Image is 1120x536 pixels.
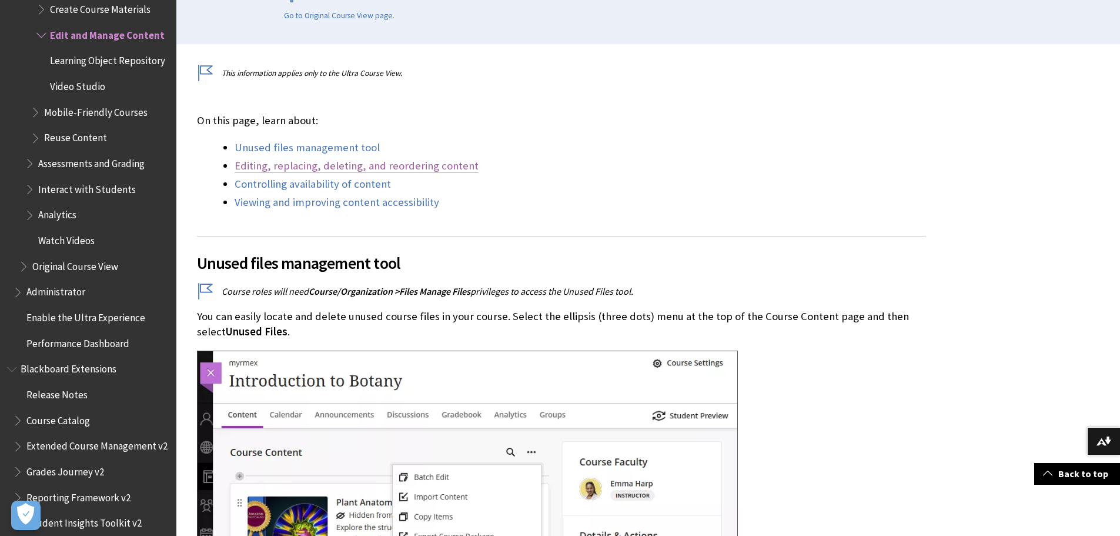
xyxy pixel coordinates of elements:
[235,195,439,209] a: Viewing and improving content accessibility
[235,159,479,173] a: Editing, replacing, deleting, and reordering content
[26,334,129,349] span: Performance Dashboard
[11,501,41,530] button: Open Preferences
[26,385,88,401] span: Release Notes
[38,179,136,195] span: Interact with Students
[309,285,470,297] span: Course/Organization >Files Manage Files
[197,285,926,298] p: Course roles will need privileges to access the Unused Files tool.
[44,102,148,118] span: Mobile-Friendly Courses
[26,514,142,530] span: Student Insights Toolkit v2
[38,205,76,221] span: Analytics
[1034,463,1120,485] a: Back to top
[38,231,95,247] span: Watch Videos
[197,309,926,339] p: You can easily locate and delete unused course files in your course. Select the ellipsis (three d...
[50,51,165,67] span: Learning Object Repository
[26,308,145,324] span: Enable the Ultra Experience
[226,325,287,338] span: Unused Files
[26,437,168,452] span: Extended Course Management v2
[235,177,391,191] a: Controlling availability of content
[197,113,926,128] p: On this page, learn about:
[44,128,107,144] span: Reuse Content
[26,282,85,298] span: Administrator
[32,257,118,272] span: Original Course View
[284,11,394,21] a: Go to Original Course View page.
[26,462,104,478] span: Grades Journey v2
[197,68,926,79] p: This information applies only to the Ultra Course View.
[38,154,145,169] span: Assessments and Grading
[50,76,105,92] span: Video Studio
[235,141,380,155] a: Unused files management tool
[26,411,90,427] span: Course Catalog
[26,488,131,504] span: Reporting Framework v2
[197,251,926,275] span: Unused files management tool
[50,25,165,41] span: Edit and Manage Content
[21,359,116,375] span: Blackboard Extensions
